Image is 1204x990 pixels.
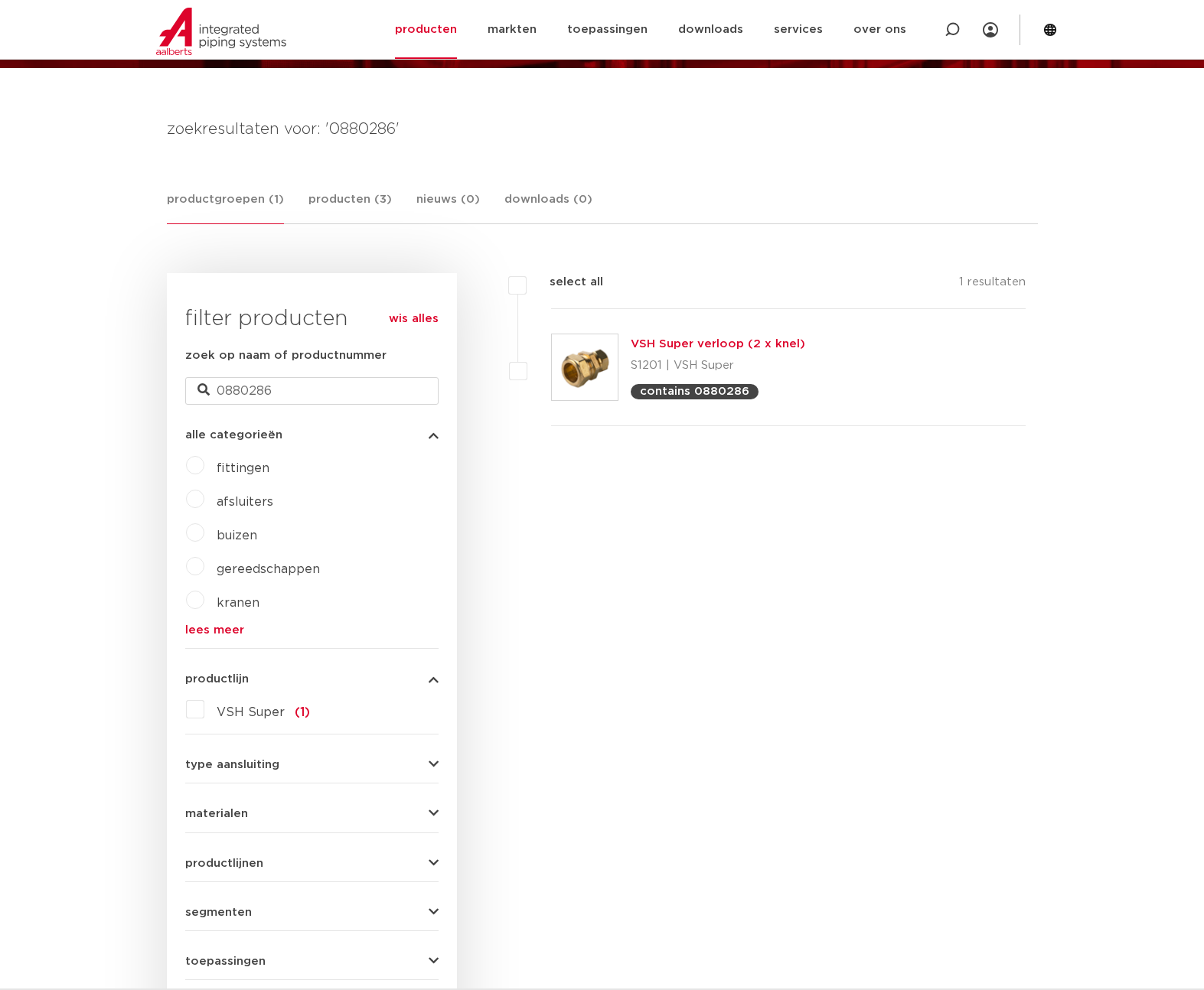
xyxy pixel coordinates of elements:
[389,310,439,328] a: wis alles
[631,353,805,378] p: S1201 | VSH Super
[295,706,310,718] span: (1)
[217,496,273,508] a: afsluiters
[185,673,439,685] button: productlijn
[504,191,592,223] a: downloads (0)
[185,673,249,685] span: productlijn
[185,858,263,869] span: productlijnen
[552,334,618,400] img: Thumbnail for VSH Super verloop (2 x knel)
[217,462,269,474] a: fittingen
[185,808,439,819] button: materialen
[185,956,266,967] span: toepassingen
[185,304,439,334] h3: filter producten
[217,597,259,609] a: kranen
[185,429,282,441] span: alle categorieën
[185,377,439,405] input: zoeken
[185,808,248,819] span: materialen
[217,563,320,575] a: gereedschappen
[185,759,279,770] span: type aansluiting
[185,907,252,918] span: segmenten
[185,956,439,967] button: toepassingen
[185,429,439,441] button: alle categorieën
[217,706,285,718] span: VSH Super
[631,338,805,350] a: VSH Super verloop (2 x knel)
[527,273,603,291] label: select all
[167,191,284,224] a: productgroepen (1)
[185,759,439,770] button: type aansluiting
[308,191,392,223] a: producten (3)
[959,273,1026,297] p: 1 resultaten
[167,117,1038,142] h4: zoekresultaten voor: '0880286'
[416,191,480,223] a: nieuws (0)
[640,386,749,397] p: contains 0880286
[217,529,257,542] a: buizen
[185,624,439,636] a: lees meer
[185,858,439,869] button: productlijnen
[185,347,387,365] label: zoek op naam of productnummer
[185,907,439,918] button: segmenten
